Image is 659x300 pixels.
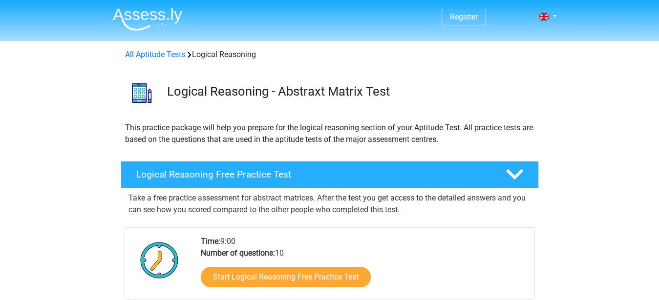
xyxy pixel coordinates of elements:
[121,72,163,114] img: logical reasoning
[450,12,478,21] a: Register
[128,192,531,216] p: Take a free practice assessment for abstract matrices. After the test you get access to the detai...
[121,49,538,60] div: Logical Reasoning
[201,237,220,246] b: Time:
[125,50,185,59] a: All Aptitude Tests
[167,84,531,99] h3: Logical Reasoning - Abstraxt Matrix Test
[193,236,534,299] div: 9:00 10
[136,169,490,180] h4: Logical Reasoning Free Practice Test
[113,8,182,31] img: Assessly
[135,236,184,284] img: Clock
[125,122,534,145] p: This practice package will help you prepare for the logical reasoning section of your Aptitude Te...
[201,267,371,287] a: Start Logical Reasoning Free Practice Test
[117,161,543,188] a: Logical Reasoning Free Practice Test
[201,248,275,258] b: Number of questions:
